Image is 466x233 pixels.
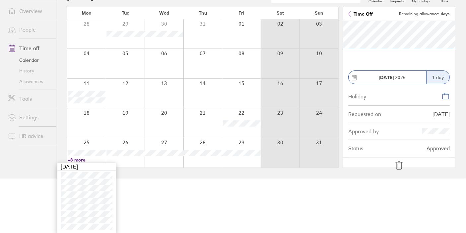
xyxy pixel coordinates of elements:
[3,23,56,36] a: People
[57,163,116,171] div: [DATE]
[348,111,381,117] div: Requested on
[348,92,366,99] div: Holiday
[3,4,56,18] a: Overview
[348,11,373,17] a: Time Off
[433,111,450,117] div: [DATE]
[427,145,450,151] div: Approved
[348,128,379,134] div: Approved by
[3,76,56,87] a: Allowances
[399,12,450,16] span: Remaining allowance:
[439,11,450,16] strong: - days
[3,55,56,65] a: Calendar
[3,129,56,143] a: HR advice
[426,71,449,84] div: 1 day
[3,92,56,105] a: Tools
[159,10,169,16] span: Wed
[238,10,244,16] span: Fri
[3,42,56,55] a: Time off
[379,74,394,80] strong: [DATE]
[68,157,106,163] a: +8 more
[122,10,129,16] span: Tue
[3,65,56,76] a: History
[315,10,323,16] span: Sun
[3,111,56,124] a: Settings
[199,10,207,16] span: Thu
[348,145,363,151] div: Status
[82,10,92,16] span: Mon
[379,75,406,80] span: 2025
[277,10,284,16] span: Sat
